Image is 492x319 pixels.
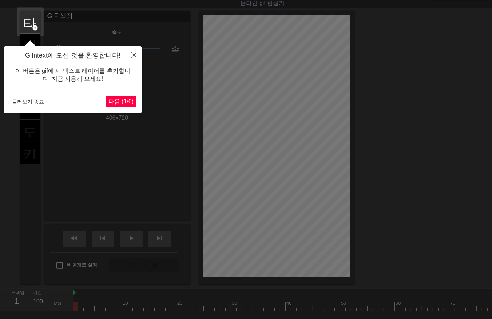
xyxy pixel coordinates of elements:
[106,96,136,107] button: 다음
[9,60,136,91] div: 이 버튼은 gif에 새 텍스트 레이어를 추가합니다. 지금 사용해 보세요!
[9,96,47,107] button: 둘러보기 종료
[9,52,136,60] h4: Gifntext에 오신 것을 환영합니다!
[126,46,142,63] button: 닫다
[108,98,134,105] span: 다음 (1/6)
